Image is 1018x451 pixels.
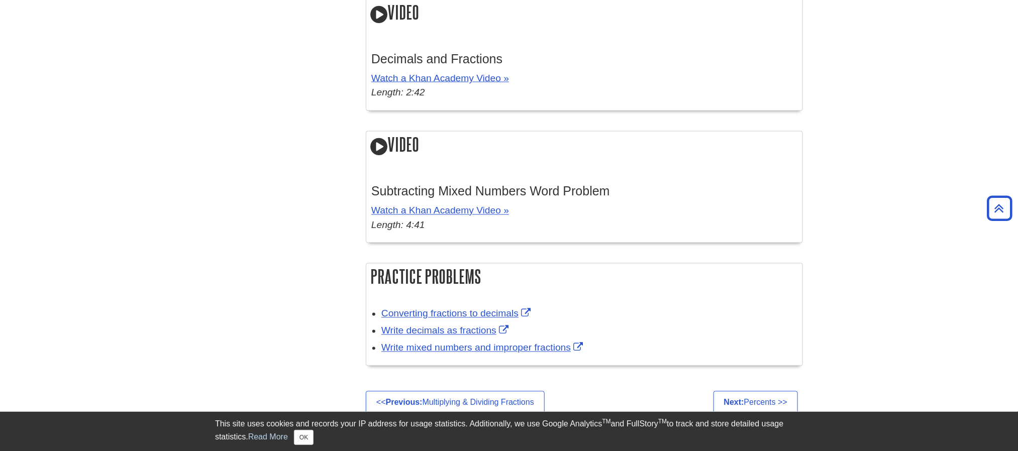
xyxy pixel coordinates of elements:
[724,398,744,407] strong: Next:
[215,418,803,445] div: This site uses cookies and records your IP address for usage statistics. Additionally, we use Goo...
[602,418,610,425] sup: TM
[371,87,425,98] em: Length: 2:42
[381,308,533,319] a: Link opens in new window
[983,201,1015,215] a: Back to Top
[371,184,797,199] h3: Subtracting Mixed Numbers Word Problem
[248,432,288,441] a: Read More
[366,391,545,414] a: <<Previous:Multiplying & Dividing Fractions
[371,205,509,216] a: Watch a Khan Academy Video »
[381,325,511,336] a: Link opens in new window
[371,220,425,231] em: Length: 4:41
[381,343,585,353] a: Link opens in new window
[386,398,423,407] strong: Previous:
[714,391,798,414] a: Next:Percents >>
[294,430,314,445] button: Close
[366,264,802,290] h2: Practice Problems
[658,418,667,425] sup: TM
[366,132,802,160] h2: Video
[371,73,509,83] a: Watch a Khan Academy Video »
[371,52,797,66] h3: Decimals and Fractions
